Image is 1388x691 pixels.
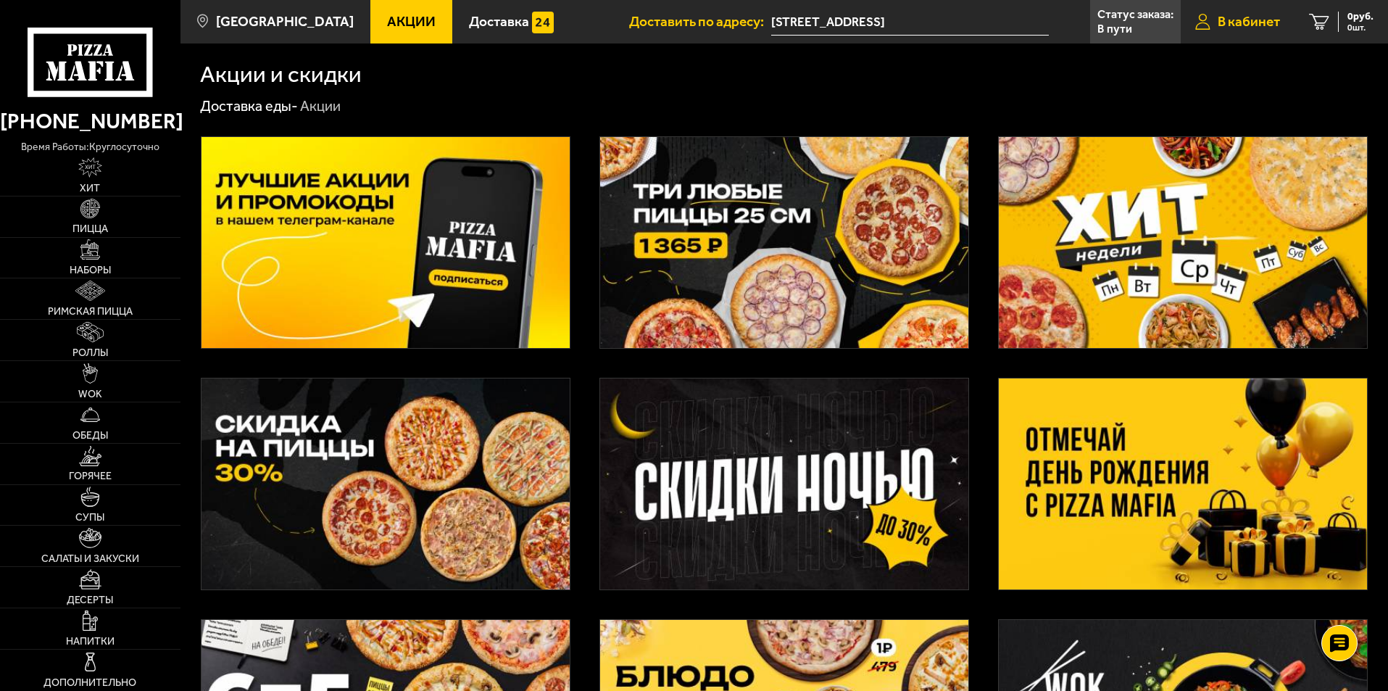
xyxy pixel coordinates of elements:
[1347,23,1374,32] span: 0 шт.
[300,97,341,116] div: Акции
[1347,12,1374,22] span: 0 руб.
[78,389,102,400] span: WOK
[200,97,298,115] a: Доставка еды-
[66,637,115,647] span: Напитки
[75,513,104,523] span: Супы
[80,183,100,194] span: Хит
[67,595,113,605] span: Десерты
[1218,15,1280,28] span: В кабинет
[1097,9,1173,20] p: Статус заказа:
[43,678,136,688] span: Дополнительно
[200,63,362,86] h1: Акции и скидки
[771,9,1049,36] span: Россия, Санкт-Петербург, набережная Обводного канала, 24Д
[629,15,771,28] span: Доставить по адресу:
[72,348,108,358] span: Роллы
[216,15,354,28] span: [GEOGRAPHIC_DATA]
[72,224,108,234] span: Пицца
[69,471,112,481] span: Горячее
[41,554,139,564] span: Салаты и закуски
[72,431,108,441] span: Обеды
[469,15,529,28] span: Доставка
[771,9,1049,36] input: Ваш адрес доставки
[532,12,554,33] img: 15daf4d41897b9f0e9f617042186c801.svg
[70,265,111,276] span: Наборы
[1097,23,1132,35] p: В пути
[48,307,133,317] span: Римская пицца
[387,15,436,28] span: Акции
